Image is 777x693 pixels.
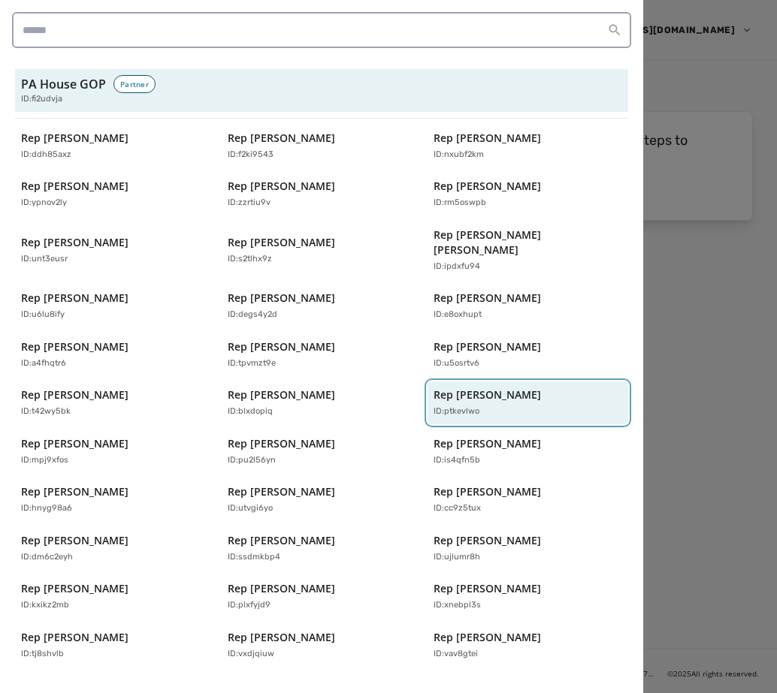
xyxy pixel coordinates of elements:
p: Rep [PERSON_NAME] [434,131,541,146]
p: ID: t42wy5bk [21,405,71,418]
p: Rep [PERSON_NAME] [434,387,541,402]
p: Rep [PERSON_NAME] [434,678,541,693]
button: Rep [PERSON_NAME]ID:pu2l56yn [222,430,422,473]
button: Rep [PERSON_NAME]ID:a4fhqtr6 [15,333,216,376]
p: Rep [PERSON_NAME] [228,533,335,548]
button: Rep [PERSON_NAME]ID:ssdmkbp4 [222,527,422,570]
button: Rep [PERSON_NAME]ID:ypnov2ly [15,173,216,215]
p: ID: utvgi6yo [228,502,273,515]
button: Rep [PERSON_NAME]ID:unt3eusr [15,221,216,279]
p: Rep [PERSON_NAME] [228,678,335,693]
p: ID: a4fhqtr6 [21,357,66,370]
p: Rep [PERSON_NAME] [21,387,128,402]
p: Rep [PERSON_NAME] [434,339,541,354]
p: ID: kxikz2mb [21,599,69,612]
button: Rep [PERSON_NAME]ID:s2tlhx9z [222,221,422,279]
p: Rep [PERSON_NAME] [PERSON_NAME] [434,227,607,258]
p: ID: f2ki9543 [228,149,274,161]
p: ID: tpvmzt9e [228,357,276,370]
p: ID: rm5oswpb [434,197,486,209]
p: ID: ypnov2ly [21,197,67,209]
p: Rep [PERSON_NAME] [434,291,541,306]
button: Rep [PERSON_NAME]ID:blxdopiq [222,381,422,424]
button: Rep [PERSON_NAME]ID:degs4y2d [222,285,422,327]
button: Rep [PERSON_NAME]ID:xnebpl3s [428,575,628,618]
button: Rep [PERSON_NAME]ID:u6lu8ify [15,285,216,327]
button: Rep [PERSON_NAME]ID:plxfyjd9 [222,575,422,618]
p: Rep [PERSON_NAME] [434,179,541,194]
p: ID: zzrtiu9v [228,197,271,209]
p: ID: vav8gtei [434,648,478,661]
button: Rep [PERSON_NAME]ID:vav8gtei [428,624,628,667]
button: Rep [PERSON_NAME]ID:ujlumr8h [428,527,628,570]
button: Rep [PERSON_NAME] [PERSON_NAME]ID:ipdxfu94 [428,221,628,279]
p: Rep [PERSON_NAME] [21,436,128,451]
p: ID: vxdjqiuw [228,648,274,661]
p: Rep [PERSON_NAME] [21,533,128,548]
p: Rep [PERSON_NAME] [434,436,541,451]
p: Rep [PERSON_NAME] [21,678,128,693]
p: ID: degs4y2d [228,309,277,321]
p: ID: mpj9xfos [21,454,68,467]
p: Rep [PERSON_NAME] [21,179,128,194]
button: Rep [PERSON_NAME]ID:vxdjqiuw [222,624,422,667]
p: ID: s2tlhx9z [228,253,272,266]
p: ID: xnebpl3s [434,599,481,612]
p: Rep [PERSON_NAME] [21,581,128,596]
p: Rep [PERSON_NAME] [21,484,128,499]
p: ID: unt3eusr [21,253,68,266]
p: ID: ujlumr8h [434,551,480,564]
button: Rep [PERSON_NAME]ID:mpj9xfos [15,430,216,473]
p: Rep [PERSON_NAME] [21,131,128,146]
button: Rep [PERSON_NAME]ID:is4qfn5b [428,430,628,473]
p: Rep [PERSON_NAME] [228,179,335,194]
button: Rep [PERSON_NAME]ID:t42wy5bk [15,381,216,424]
p: ID: u5osrtv6 [434,357,479,370]
button: Rep [PERSON_NAME]ID:tpvmzt9e [222,333,422,376]
button: Rep [PERSON_NAME]ID:zzrtiu9v [222,173,422,215]
p: Rep [PERSON_NAME] [21,339,128,354]
p: Rep [PERSON_NAME] [21,630,128,645]
button: Rep [PERSON_NAME]ID:ptkevlwo [428,381,628,424]
button: Rep [PERSON_NAME]ID:hnyg98a6 [15,478,216,521]
p: ID: ddh85axz [21,149,71,161]
p: Rep [PERSON_NAME] [228,484,335,499]
button: Rep [PERSON_NAME]ID:dm6c2eyh [15,527,216,570]
p: Rep [PERSON_NAME] [434,533,541,548]
p: ID: ptkevlwo [434,405,479,418]
button: Rep [PERSON_NAME]ID:kxikz2mb [15,575,216,618]
p: ID: is4qfn5b [434,454,480,467]
p: ID: pu2l56yn [228,454,276,467]
p: Rep [PERSON_NAME] [434,630,541,645]
button: Rep [PERSON_NAME]ID:tj8shvlb [15,624,216,667]
p: ID: tj8shvlb [21,648,64,661]
p: ID: blxdopiq [228,405,273,418]
p: ID: plxfyjd9 [228,599,271,612]
button: Rep [PERSON_NAME]ID:cc9z5tux [428,478,628,521]
p: Rep [PERSON_NAME] [434,484,541,499]
button: Rep [PERSON_NAME]ID:u5osrtv6 [428,333,628,376]
p: ID: ipdxfu94 [434,261,480,273]
p: Rep [PERSON_NAME] [228,387,335,402]
p: Rep [PERSON_NAME] [228,339,335,354]
p: Rep [PERSON_NAME] [434,581,541,596]
button: Rep [PERSON_NAME]ID:rm5oswpb [428,173,628,215]
h3: PA House GOP [21,75,106,93]
span: ID: fi2udvja [21,93,62,106]
p: Rep [PERSON_NAME] [228,630,335,645]
p: ID: dm6c2eyh [21,551,73,564]
p: Rep [PERSON_NAME] [21,291,128,306]
p: ID: ssdmkbp4 [228,551,280,564]
button: Rep [PERSON_NAME]ID:ddh85axz [15,125,216,167]
p: Rep [PERSON_NAME] [21,235,128,250]
p: ID: u6lu8ify [21,309,65,321]
p: Rep [PERSON_NAME] [228,291,335,306]
button: PA House GOPPartnerID:fi2udvja [15,69,628,112]
p: ID: e8oxhupt [434,309,482,321]
button: Rep [PERSON_NAME]ID:f2ki9543 [222,125,422,167]
button: Rep [PERSON_NAME]ID:utvgi6yo [222,478,422,521]
p: ID: nxubf2km [434,149,484,161]
p: Rep [PERSON_NAME] [228,235,335,250]
p: ID: cc9z5tux [434,502,481,515]
button: Rep [PERSON_NAME]ID:nxubf2km [428,125,628,167]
